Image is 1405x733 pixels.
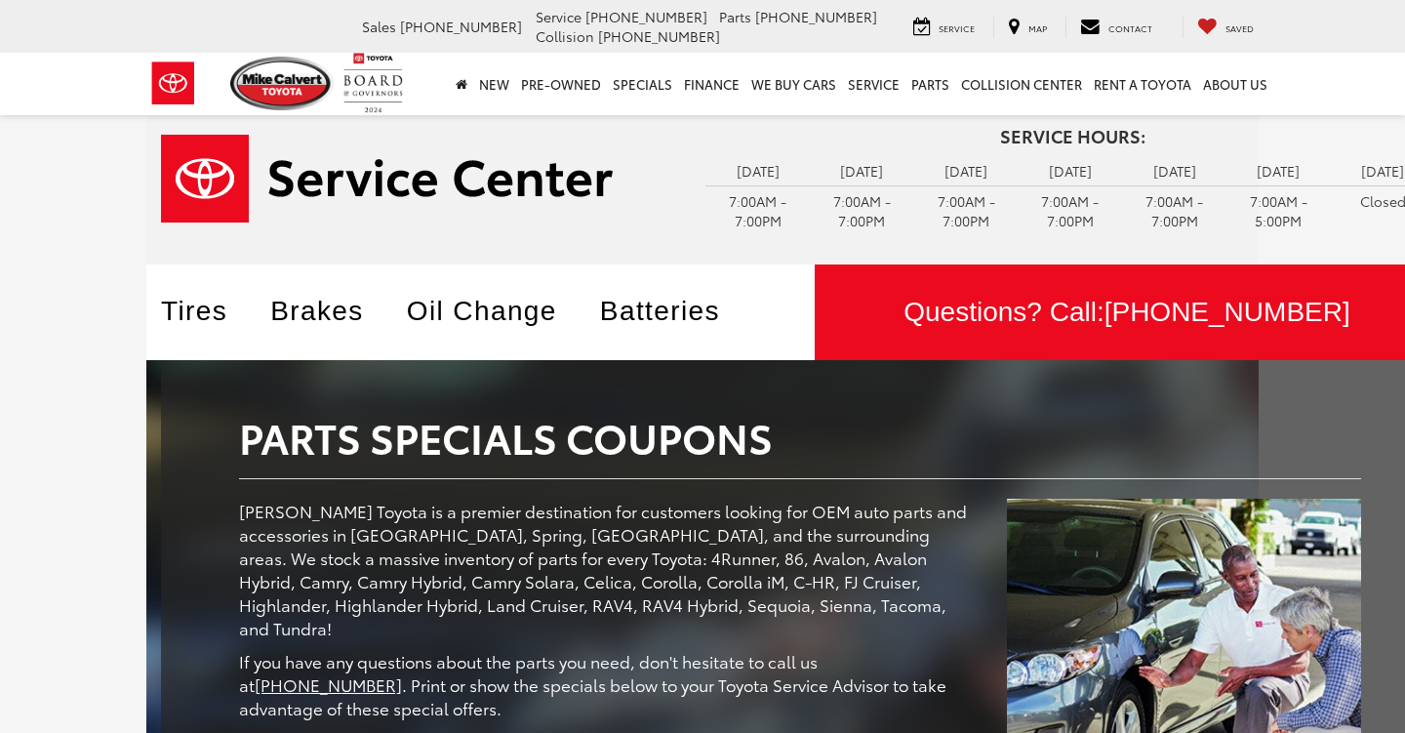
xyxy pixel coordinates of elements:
[939,21,975,34] span: Service
[955,53,1088,115] a: Collision Center
[1122,156,1226,185] td: [DATE]
[1226,156,1331,185] td: [DATE]
[1019,156,1123,185] td: [DATE]
[1088,53,1197,115] a: Rent a Toyota
[1183,17,1268,38] a: My Saved Vehicles
[230,57,334,110] img: Mike Calvert Toyota
[270,296,393,326] a: Brakes
[899,17,989,38] a: Service
[810,185,914,235] td: 7:00AM - 7:00PM
[1225,21,1254,34] span: Saved
[1104,297,1350,327] span: [PHONE_NUMBER]
[239,414,1361,459] h2: Parts Specials Coupons
[1226,185,1331,235] td: 7:00AM - 5:00PM
[1019,185,1123,235] td: 7:00AM - 7:00PM
[585,7,707,26] span: [PHONE_NUMBER]
[600,296,749,326] a: Batteries
[137,52,210,115] img: Toyota
[745,53,842,115] a: WE BUY CARS
[239,499,978,639] p: [PERSON_NAME] Toyota is a premier destination for customers looking for OEM auto parts and access...
[914,156,1019,185] td: [DATE]
[239,649,978,719] p: If you have any questions about the parts you need, don't hesitate to call us at . Print or show ...
[450,53,473,115] a: Home
[161,135,613,223] img: Service Center | Mike Calvert Toyota in Houston TX
[1028,21,1047,34] span: Map
[255,672,402,696] a: [PHONE_NUMBER]
[607,53,678,115] a: Specials
[719,7,751,26] span: Parts
[914,185,1019,235] td: 7:00AM - 7:00PM
[705,156,810,185] td: [DATE]
[1065,17,1167,38] a: Contact
[905,53,955,115] a: Parts
[1197,53,1273,115] a: About Us
[161,135,676,223] a: Service Center | Mike Calvert Toyota in Houston TX
[407,296,586,326] a: Oil Change
[705,185,810,235] td: 7:00AM - 7:00PM
[536,26,594,46] span: Collision
[993,17,1062,38] a: Map
[842,53,905,115] a: Service
[515,53,607,115] a: Pre-Owned
[536,7,582,26] span: Service
[598,26,720,46] span: [PHONE_NUMBER]
[400,17,522,36] span: [PHONE_NUMBER]
[810,156,914,185] td: [DATE]
[161,296,257,326] a: Tires
[678,53,745,115] a: Finance
[362,17,396,36] span: Sales
[1122,185,1226,235] td: 7:00AM - 7:00PM
[473,53,515,115] a: New
[1108,21,1152,34] span: Contact
[755,7,877,26] span: [PHONE_NUMBER]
